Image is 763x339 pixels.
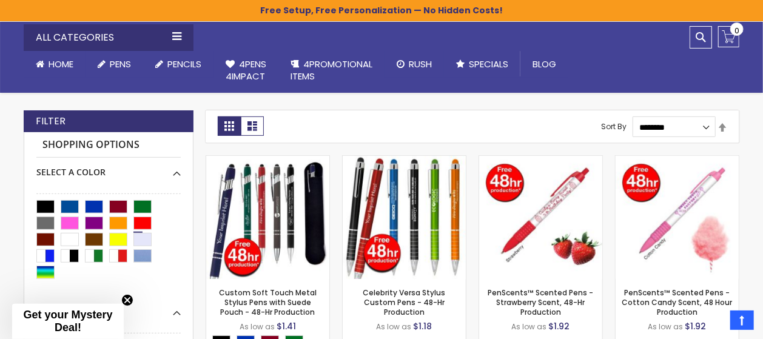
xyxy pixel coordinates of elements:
[23,309,112,334] span: Get your Mystery Deal!
[343,156,466,279] img: Celebrity Versa Stylus Custom Pens - 48-Hr Production
[206,155,329,166] a: Custom Soft Touch Metal Stylus Pens with Suede Pouch - 48-Hr Production
[291,58,372,82] span: 4PROMOTIONAL ITEMS
[143,51,213,78] a: Pencils
[601,122,627,132] label: Sort By
[12,304,124,339] div: Get your Mystery Deal!Close teaser
[730,310,754,330] a: Top
[414,320,432,332] span: $1.18
[206,156,329,279] img: Custom Soft Touch Metal Stylus Pens with Suede Pouch - 48-Hr Production
[734,25,739,36] span: 0
[36,132,181,158] strong: Shopping Options
[718,26,739,47] a: 0
[520,51,568,78] a: Blog
[278,51,385,90] a: 4PROMOTIONALITEMS
[343,155,466,166] a: Celebrity Versa Stylus Custom Pens - 48-Hr Production
[167,58,201,70] span: Pencils
[549,320,570,332] span: $1.92
[219,287,317,317] a: Custom Soft Touch Metal Stylus Pens with Suede Pouch - 48-Hr Production
[36,115,66,128] strong: Filter
[363,287,446,317] a: Celebrity Versa Stylus Custom Pens - 48-Hr Production
[479,155,602,166] a: PenScents™ Scented Pens - Strawberry Scent, 48-Hr Production
[213,51,278,90] a: 4Pens4impact
[24,51,86,78] a: Home
[36,297,181,318] div: Price
[385,51,444,78] a: Rush
[409,58,432,70] span: Rush
[616,155,739,166] a: PenScents™ Scented Pens - Cotton Candy Scent, 48 Hour Production
[377,321,412,332] span: As low as
[622,287,733,317] a: PenScents™ Scented Pens - Cotton Candy Scent, 48 Hour Production
[218,116,241,136] strong: Grid
[110,58,131,70] span: Pens
[277,320,296,332] span: $1.41
[533,58,556,70] span: Blog
[36,158,181,178] div: Select A Color
[444,51,520,78] a: Specials
[226,58,266,82] span: 4Pens 4impact
[512,321,547,332] span: As low as
[479,156,602,279] img: PenScents™ Scented Pens - Strawberry Scent, 48-Hr Production
[616,156,739,279] img: PenScents™ Scented Pens - Cotton Candy Scent, 48 Hour Production
[685,320,707,332] span: $1.92
[24,24,193,51] div: All Categories
[86,51,143,78] a: Pens
[648,321,684,332] span: As low as
[469,58,508,70] span: Specials
[121,294,133,306] button: Close teaser
[240,321,275,332] span: As low as
[488,287,594,317] a: PenScents™ Scented Pens - Strawberry Scent, 48-Hr Production
[49,58,73,70] span: Home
